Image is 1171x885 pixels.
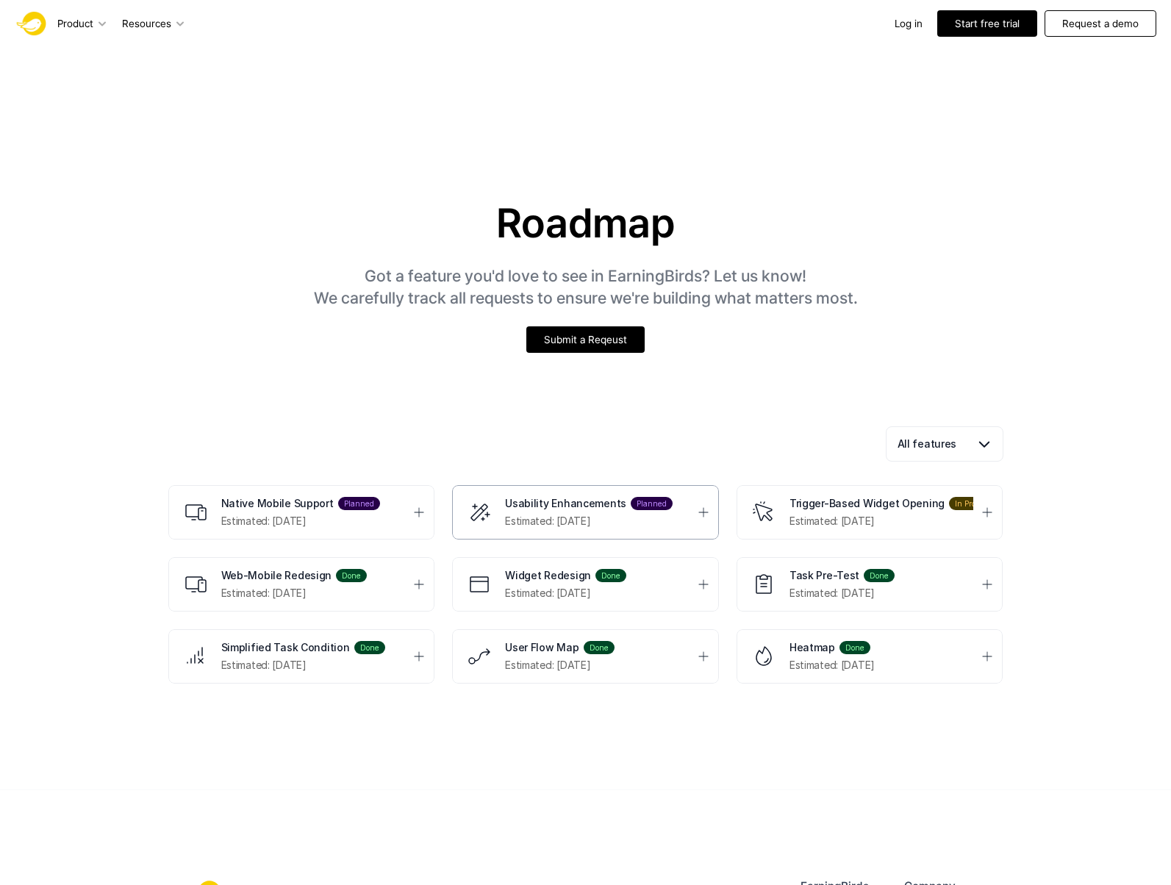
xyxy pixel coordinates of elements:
p: Estimated: [DATE] [505,586,590,601]
a: Log in [895,16,923,31]
h6: Planned [344,500,374,507]
p: Estimated: [DATE] [505,658,590,673]
p: Estimated: [DATE] [789,658,875,673]
h5: Usability Enhancements [505,496,626,511]
p: Estimated: [DATE] [789,586,875,601]
h6: In Progress [955,500,995,507]
p: Estimated: [DATE] [789,514,875,529]
h5: Widget Redesign [505,568,591,583]
p: Product [57,16,93,31]
h5: Native Mobile Support [221,496,334,511]
p: Resources [122,16,171,31]
h6: Done [342,572,361,579]
h6: Done [590,644,609,651]
h6: Done [870,572,889,579]
p: Start free trial [955,16,1020,31]
p: Estimated: [DATE] [505,514,590,529]
h5: User Flow Map [505,640,579,655]
img: Logo [15,6,50,41]
p: Request a demo [1062,16,1139,31]
a: Request a demo [1045,10,1156,37]
a: Submit a Reqeust [526,326,645,353]
h5: Simplified Task Condition [221,640,350,655]
h5: Heatmap [789,640,835,655]
h6: Done [360,644,379,651]
a: Start free trial [937,10,1037,37]
p: All features [898,438,957,451]
p: Estimated: [DATE] [221,586,307,601]
h6: Planned [637,500,667,507]
p: Estimated: [DATE] [221,658,307,673]
h5: Web-Mobile Redesign [221,568,332,583]
p: Submit a Reqeust [544,332,627,347]
p: Got a feature you'd love to see in EarningBirds? Let us know! We carefully track all requests to ... [22,265,1149,309]
h5: Task Pre-Test [789,568,859,583]
p: Estimated: [DATE] [221,514,307,529]
h6: Done [601,572,620,579]
h6: Done [845,644,864,651]
h5: Trigger-Based Widget Opening [789,496,945,511]
h1: Roadmap [22,200,1149,247]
